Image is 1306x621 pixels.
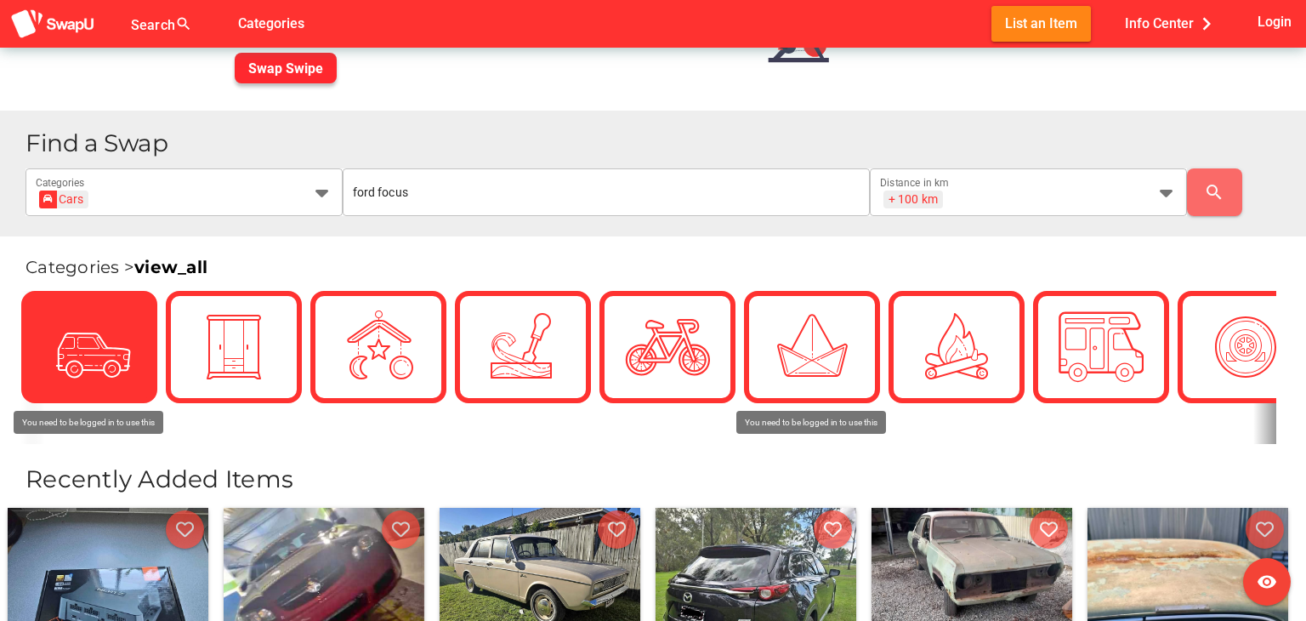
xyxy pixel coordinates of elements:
a: Categories [224,14,318,31]
a: view_all [134,257,207,277]
button: Info Center [1111,6,1233,41]
button: List an Item [991,6,1091,41]
button: Categories [224,6,318,41]
span: Swap Swipe [248,60,323,77]
span: Recently Added Items [26,464,293,493]
div: + 100 km [889,191,938,207]
span: Info Center [1125,9,1219,37]
i: false [213,14,233,34]
div: Cars [44,191,84,208]
button: Login [1254,6,1296,37]
input: I am looking for ... [353,168,860,216]
span: Login [1258,10,1292,33]
i: search [1204,182,1224,202]
button: Swap Swipe [235,53,337,83]
span: Categories [238,9,304,37]
span: Categories > [26,257,207,277]
i: chevron_right [1194,11,1219,37]
h1: Find a Swap [26,131,1292,156]
span: List an Item [1005,12,1077,35]
i: visibility [1257,572,1277,592]
img: aSD8y5uGLpzPJLYTcYcjNu3laj1c05W5KWf0Ds+Za8uybjssssuu+yyyy677LKX2n+PWMSDJ9a87AAAAABJRU5ErkJggg== [10,9,95,40]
